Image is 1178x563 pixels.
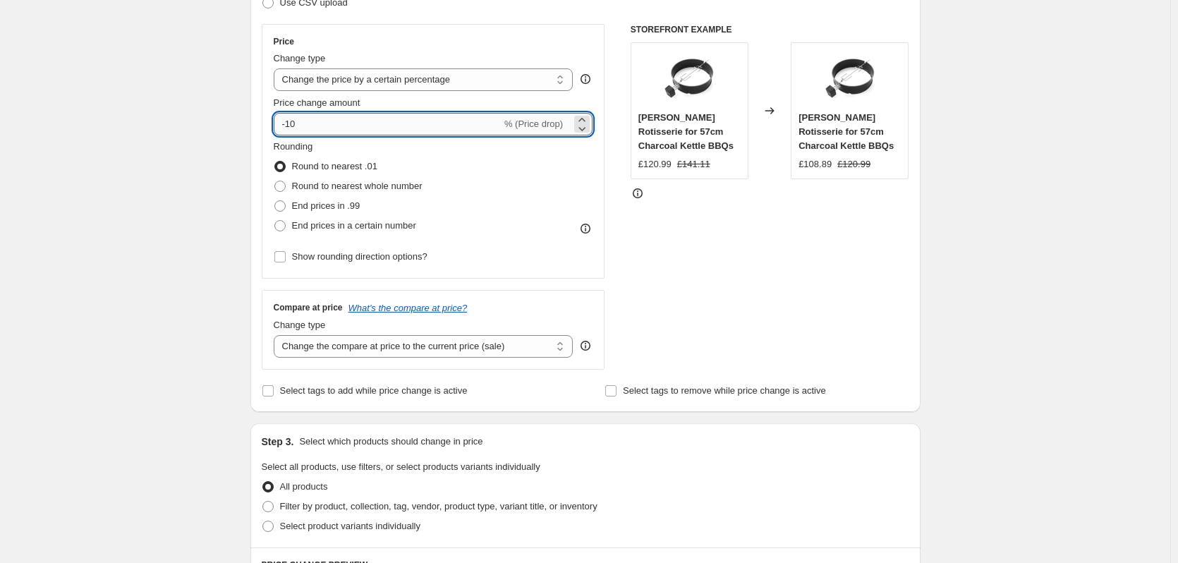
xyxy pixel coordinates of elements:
[638,112,734,151] span: [PERSON_NAME] Rotisserie for 57cm Charcoal Kettle BBQs
[292,161,377,171] span: Round to nearest .01
[274,320,326,330] span: Change type
[348,303,468,313] button: What's the compare at price?
[292,181,423,191] span: Round to nearest whole number
[578,339,593,353] div: help
[578,72,593,86] div: help
[292,200,360,211] span: End prices in .99
[274,141,313,152] span: Rounding
[638,157,672,171] div: £120.99
[280,385,468,396] span: Select tags to add while price change is active
[274,36,294,47] h3: Price
[280,521,420,531] span: Select product variants individually
[504,119,563,129] span: % (Price drop)
[799,112,894,151] span: [PERSON_NAME] Rotisserie for 57cm Charcoal Kettle BBQs
[292,251,427,262] span: Show rounding direction options?
[822,50,878,107] img: 7494_7495_80x.webp
[262,461,540,472] span: Select all products, use filters, or select products variants individually
[623,385,826,396] span: Select tags to remove while price change is active
[280,481,328,492] span: All products
[837,157,870,171] strike: £120.99
[280,501,597,511] span: Filter by product, collection, tag, vendor, product type, variant title, or inventory
[274,97,360,108] span: Price change amount
[677,157,710,171] strike: £141.11
[661,50,717,107] img: 7494_7495_80x.webp
[274,113,502,135] input: -15
[262,435,294,449] h2: Step 3.
[299,435,482,449] p: Select which products should change in price
[799,157,832,171] div: £108.89
[631,24,909,35] h6: STOREFRONT EXAMPLE
[274,302,343,313] h3: Compare at price
[274,53,326,63] span: Change type
[292,220,416,231] span: End prices in a certain number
